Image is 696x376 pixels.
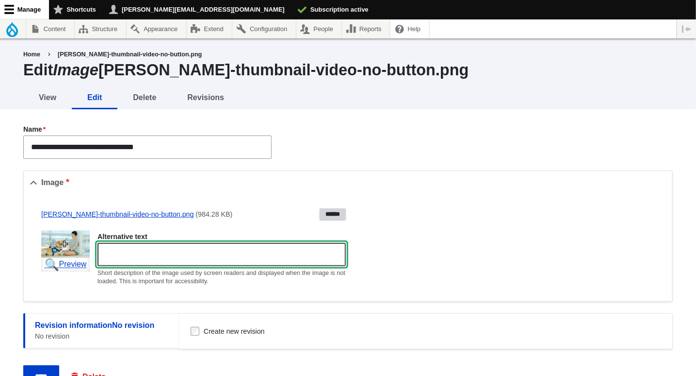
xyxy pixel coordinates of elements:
[127,19,186,38] a: Appearance
[23,313,179,348] a: Revision informationNo revisionNo revision
[23,60,469,80] h1: Edit [PERSON_NAME]-thumbnail-video-no-button.png
[97,269,346,286] div: Short description of the image used by screen readers and displayed when the image is not loaded....
[677,19,696,38] button: Vertical orientation
[97,232,147,241] label: Alternative text
[24,171,672,194] summary: Image
[41,258,90,272] a: Preview
[23,125,47,134] label: Name
[196,210,233,218] span: (984.28 KB)
[296,19,342,38] a: People
[75,19,126,38] a: Structure
[187,19,232,38] a: Extend
[35,321,154,329] strong: Revision informationNo revision
[35,331,173,342] span: No revision
[232,19,295,38] a: Configuration
[23,86,72,109] a: View
[172,86,240,109] a: Revisions
[390,19,429,38] a: Help
[342,19,390,38] a: Reports
[117,86,172,109] a: Delete
[23,51,40,58] a: Home
[41,210,194,218] a: [PERSON_NAME]-thumbnail-video-no-button.png
[26,19,74,38] a: Content
[204,327,265,335] label: Create new revision
[72,86,117,109] a: Edit
[53,61,98,79] em: Image
[58,51,202,58] a: [PERSON_NAME]-thumbnail-video-no-button.png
